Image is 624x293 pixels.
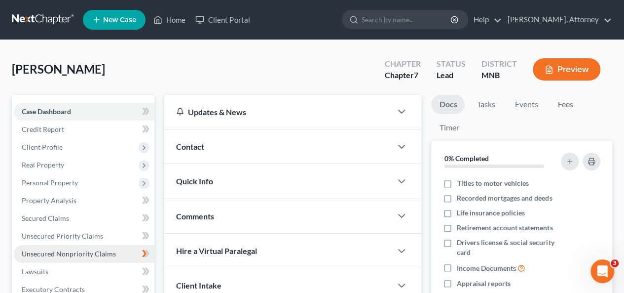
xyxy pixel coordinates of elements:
iframe: Intercom live chat [590,259,614,283]
div: Chapter [385,70,421,81]
div: Updates & News [176,107,380,117]
button: Preview [533,58,600,81]
a: Property Analysis [14,192,154,209]
span: New Case [103,16,136,24]
span: Drivers license & social security card [457,238,558,257]
span: Appraisal reports [457,279,511,289]
span: Quick Info [176,176,213,186]
a: Timer [431,118,467,137]
a: Credit Report [14,121,154,138]
a: Fees [550,95,581,114]
div: Chapter [385,58,421,70]
a: Secured Claims [14,209,154,227]
a: Unsecured Priority Claims [14,227,154,245]
a: Unsecured Nonpriority Claims [14,245,154,263]
span: Unsecured Priority Claims [22,232,103,240]
a: Case Dashboard [14,103,154,121]
div: Status [437,58,466,70]
div: District [481,58,517,70]
span: 7 [414,70,418,80]
span: Retirement account statements [457,223,552,233]
div: MNB [481,70,517,81]
span: Contact [176,142,204,151]
a: Home [148,11,190,29]
span: Income Documents [457,263,516,273]
span: Client Profile [22,143,63,151]
a: Events [507,95,546,114]
input: Search by name... [362,10,452,29]
span: Comments [176,211,214,221]
span: Life insurance policies [457,208,525,218]
span: Lawsuits [22,267,48,276]
span: Hire a Virtual Paralegal [176,246,257,255]
span: Secured Claims [22,214,69,222]
a: Help [469,11,502,29]
a: Client Portal [190,11,255,29]
strong: 0% Completed [444,154,488,163]
span: Recorded mortgages and deeds [457,193,552,203]
div: Lead [437,70,466,81]
span: Property Analysis [22,196,76,205]
span: Titles to motor vehicles [457,178,528,188]
a: Docs [431,95,465,114]
a: Lawsuits [14,263,154,281]
span: Personal Property [22,178,78,187]
a: [PERSON_NAME], Attorney [503,11,612,29]
span: Case Dashboard [22,107,71,116]
span: 3 [611,259,619,267]
span: [PERSON_NAME] [12,62,105,76]
a: Tasks [469,95,503,114]
span: Unsecured Nonpriority Claims [22,250,116,258]
span: Client Intake [176,281,221,290]
span: Real Property [22,161,64,169]
span: Credit Report [22,125,64,133]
